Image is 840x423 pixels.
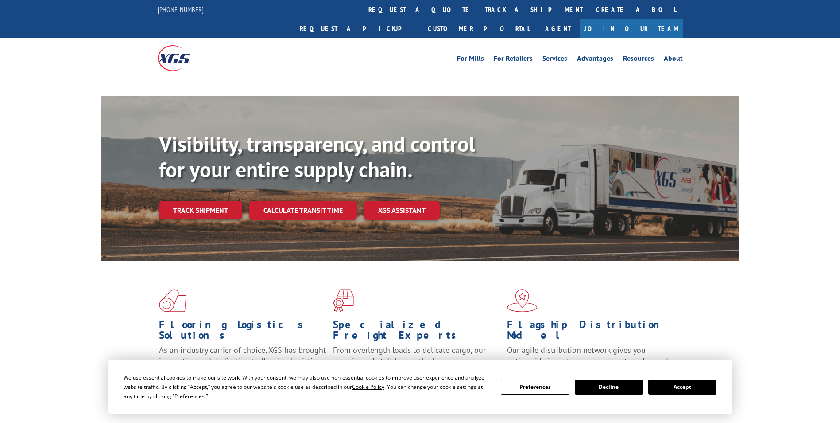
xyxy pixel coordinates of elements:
a: Join Our Team [580,19,683,38]
span: Cookie Policy [352,383,384,391]
a: Track shipment [159,201,242,219]
a: Services [542,55,567,65]
a: [PHONE_NUMBER] [158,5,204,14]
a: Request a pickup [293,19,421,38]
p: From overlength loads to delicate cargo, our experienced staff knows the best way to move your fr... [333,345,500,384]
div: Cookie Consent Prompt [108,360,732,414]
span: Preferences [174,392,205,400]
img: xgs-icon-focused-on-flooring-red [333,289,354,312]
button: Preferences [501,380,569,395]
span: As an industry carrier of choice, XGS has brought innovation and dedication to flooring logistics... [159,345,326,376]
h1: Flooring Logistics Solutions [159,319,326,345]
span: Our agile distribution network gives you nationwide inventory management on demand. [507,345,670,366]
a: Advantages [577,55,613,65]
a: Customer Portal [421,19,536,38]
a: XGS ASSISTANT [364,201,440,220]
a: Resources [623,55,654,65]
button: Accept [648,380,716,395]
a: For Mills [457,55,484,65]
a: Calculate transit time [249,201,357,220]
div: We use essential cookies to make our site work. With your consent, we may also use non-essential ... [124,373,490,401]
a: Agent [536,19,580,38]
h1: Specialized Freight Experts [333,319,500,345]
img: xgs-icon-total-supply-chain-intelligence-red [159,289,186,312]
a: For Retailers [494,55,533,65]
a: About [664,55,683,65]
b: Visibility, transparency, and control for your entire supply chain. [159,130,475,183]
button: Decline [575,380,643,395]
h1: Flagship Distribution Model [507,319,674,345]
img: xgs-icon-flagship-distribution-model-red [507,289,538,312]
